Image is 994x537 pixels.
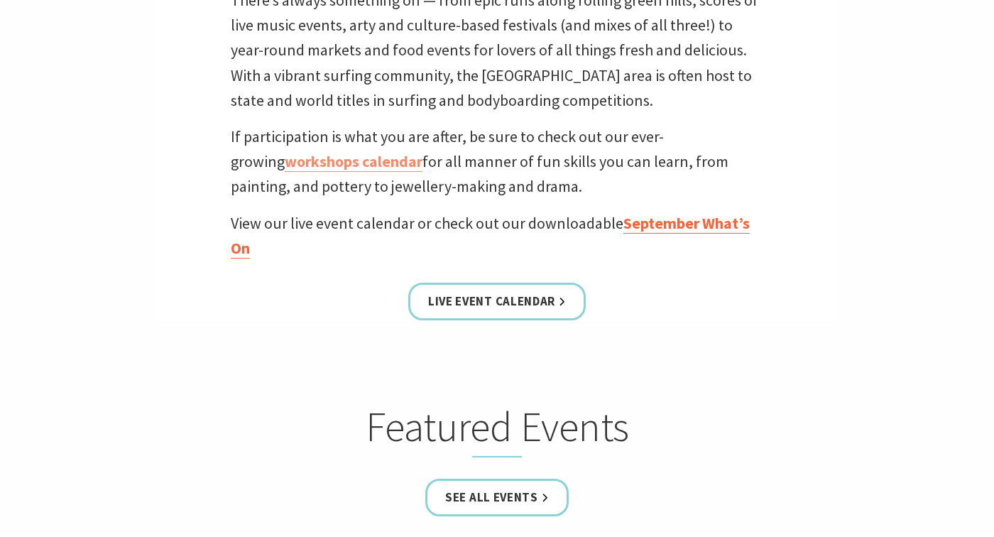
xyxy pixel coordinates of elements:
[425,479,569,516] a: See all Events
[231,211,763,261] p: View our live event calendar or check out our downloadable
[231,213,750,259] a: September What’s On
[408,283,586,320] a: Live Event Calendar
[231,124,763,200] p: If participation is what you are after, be sure to check out our ever-growing for all manner of f...
[219,402,775,457] h2: Featured Events
[285,151,422,172] a: workshops calendar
